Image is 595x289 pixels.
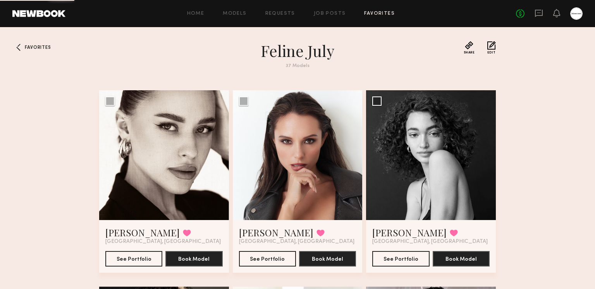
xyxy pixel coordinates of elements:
[105,226,180,239] a: [PERSON_NAME]
[433,251,490,267] button: Book Model
[433,255,490,262] a: Book Model
[165,255,222,262] a: Book Model
[239,251,296,267] button: See Portfolio
[299,255,356,262] a: Book Model
[372,226,447,239] a: [PERSON_NAME]
[364,11,395,16] a: Favorites
[12,41,25,53] a: Favorites
[265,11,295,16] a: Requests
[372,251,429,267] button: See Portfolio
[187,11,205,16] a: Home
[223,11,246,16] a: Models
[487,41,496,54] button: Edit
[158,64,437,69] div: 37 Models
[464,41,475,54] button: Share
[105,251,162,267] button: See Portfolio
[239,239,354,245] span: [GEOGRAPHIC_DATA], [GEOGRAPHIC_DATA]
[239,226,313,239] a: [PERSON_NAME]
[158,41,437,60] h1: Feline July
[25,45,51,50] span: Favorites
[314,11,346,16] a: Job Posts
[165,251,222,267] button: Book Model
[487,51,496,54] span: Edit
[464,51,475,54] span: Share
[372,239,488,245] span: [GEOGRAPHIC_DATA], [GEOGRAPHIC_DATA]
[299,251,356,267] button: Book Model
[105,239,221,245] span: [GEOGRAPHIC_DATA], [GEOGRAPHIC_DATA]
